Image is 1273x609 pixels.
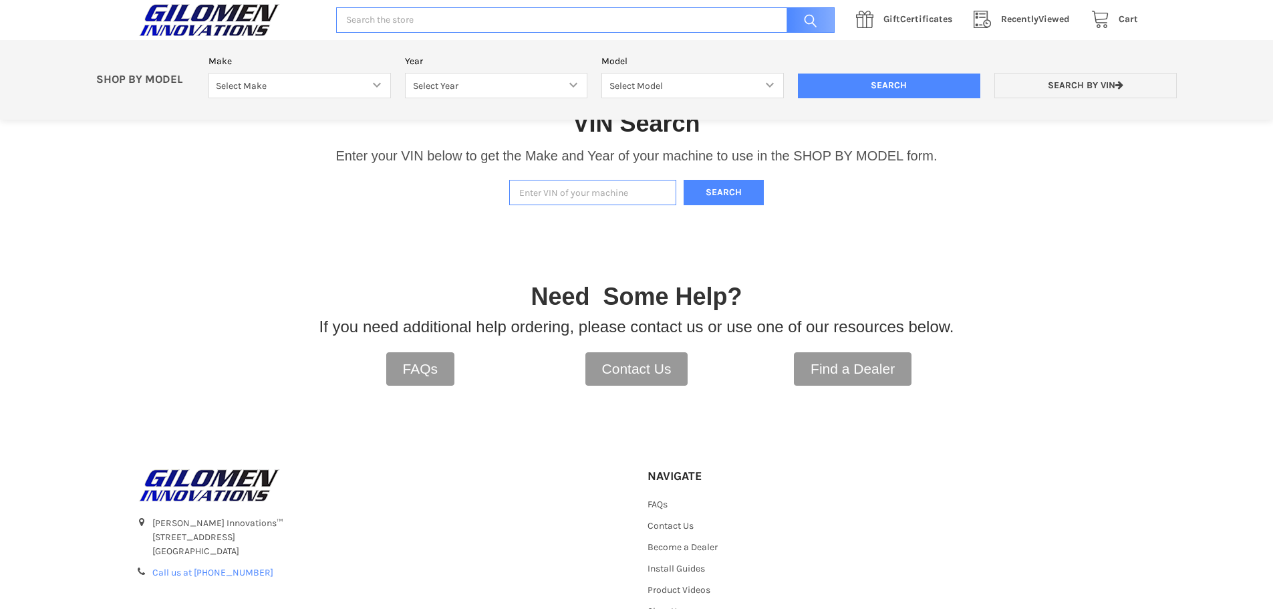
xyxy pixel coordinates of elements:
a: Product Videos [648,584,710,596]
a: RecentlyViewed [966,11,1084,28]
a: Become a Dealer [648,541,718,553]
a: Call us at [PHONE_NUMBER] [152,567,273,578]
img: GILOMEN INNOVATIONS [136,3,283,37]
a: GiftCertificates [849,11,966,28]
span: Recently [1001,13,1038,25]
p: Need Some Help? [531,279,742,315]
input: Search the store [336,7,835,33]
label: Make [208,54,391,68]
a: GILOMEN INNOVATIONS [136,469,626,502]
input: Enter VIN of your machine [509,180,676,206]
input: Search [780,7,835,33]
a: FAQs [648,499,668,510]
p: If you need additional help ordering, please contact us or use one of our resources below. [319,315,954,339]
p: SHOP BY MODEL [90,73,202,87]
address: [PERSON_NAME] Innovations™ [STREET_ADDRESS] [GEOGRAPHIC_DATA] [152,516,625,558]
h5: Navigate [648,469,797,484]
label: Year [405,54,587,68]
a: Cart [1084,11,1138,28]
a: GILOMEN INNOVATIONS [136,3,322,37]
a: Install Guides [648,563,705,574]
span: Certificates [883,13,952,25]
span: Cart [1119,13,1138,25]
input: Search [798,74,980,99]
span: Gift [883,13,900,25]
span: Viewed [1001,13,1070,25]
img: GILOMEN INNOVATIONS [136,469,283,502]
button: Search [684,180,764,206]
a: Contact Us [585,352,688,386]
a: Search by VIN [994,73,1177,99]
p: Enter your VIN below to get the Make and Year of your machine to use in the SHOP BY MODEL form. [335,146,937,166]
a: Find a Dealer [794,352,911,386]
h1: VIN Search [573,108,700,138]
label: Model [601,54,784,68]
a: FAQs [386,352,455,386]
a: Contact Us [648,520,694,531]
